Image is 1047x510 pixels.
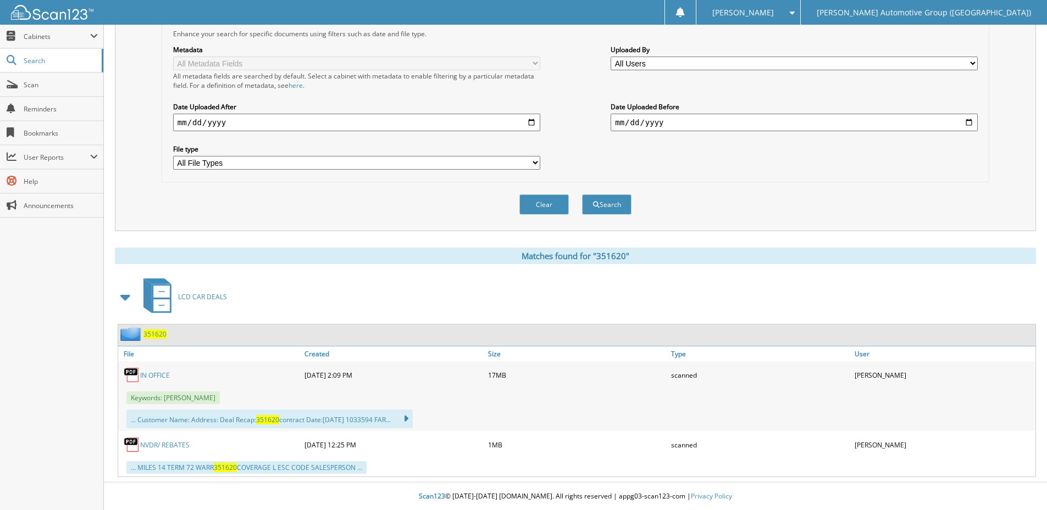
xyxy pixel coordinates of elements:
span: Help [24,177,98,186]
label: Date Uploaded Before [611,102,978,111]
a: here [289,81,303,90]
span: Cabinets [24,32,90,41]
div: Enhance your search for specific documents using filters such as date and file type. [168,29,983,38]
label: File type [173,144,540,154]
span: Scan [24,80,98,89]
span: Scan123 [419,491,445,501]
label: Uploaded By [611,45,978,54]
a: File [118,346,302,361]
div: scanned [668,434,852,456]
span: Bookmarks [24,128,98,138]
span: [PERSON_NAME] Automotive Group ([GEOGRAPHIC_DATA]) [817,9,1031,16]
button: Search [582,194,631,215]
a: User [852,346,1035,361]
span: Search [24,56,96,65]
span: LCD CAR DEALS [178,292,227,301]
a: Privacy Policy [691,491,732,501]
img: PDF.png [124,367,140,383]
span: 351620 [256,415,279,424]
div: 17MB [485,364,669,386]
img: scan123-logo-white.svg [11,5,93,20]
div: 1MB [485,434,669,456]
a: LCD CAR DEALS [137,275,227,318]
span: 351620 [214,463,237,472]
img: folder2.png [120,327,143,341]
div: ... MILES 14 TERM 72 WARR COVERAGE L ESC CODE SALESPERSON ... [126,461,367,474]
div: [DATE] 12:25 PM [302,434,485,456]
div: All metadata fields are searched by default. Select a cabinet with metadata to enable filtering b... [173,71,540,90]
span: User Reports [24,153,90,162]
input: start [173,114,540,131]
div: scanned [668,364,852,386]
button: Clear [519,194,569,215]
div: [DATE] 2:09 PM [302,364,485,386]
input: end [611,114,978,131]
span: Keywords: [PERSON_NAME] [126,391,220,404]
span: Announcements [24,201,98,210]
a: IN OFFICE [140,371,170,380]
a: NVDR/ REBATES [140,440,190,450]
a: 351620 [143,329,167,339]
label: Metadata [173,45,540,54]
div: [PERSON_NAME] [852,434,1035,456]
label: Date Uploaded After [173,102,540,111]
div: [PERSON_NAME] [852,364,1035,386]
div: © [DATE]-[DATE] [DOMAIN_NAME]. All rights reserved | appg03-scan123-com | [104,483,1047,510]
div: ... Customer Name: Address: Deal Recap: contract Date:[DATE] 1033594 FAR... [126,410,413,428]
span: Reminders [24,104,98,114]
img: PDF.png [124,436,140,453]
a: Size [485,346,669,361]
a: Type [668,346,852,361]
iframe: Chat Widget [992,457,1047,510]
div: Matches found for "351620" [115,248,1036,264]
span: [PERSON_NAME] [712,9,774,16]
a: Created [302,346,485,361]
